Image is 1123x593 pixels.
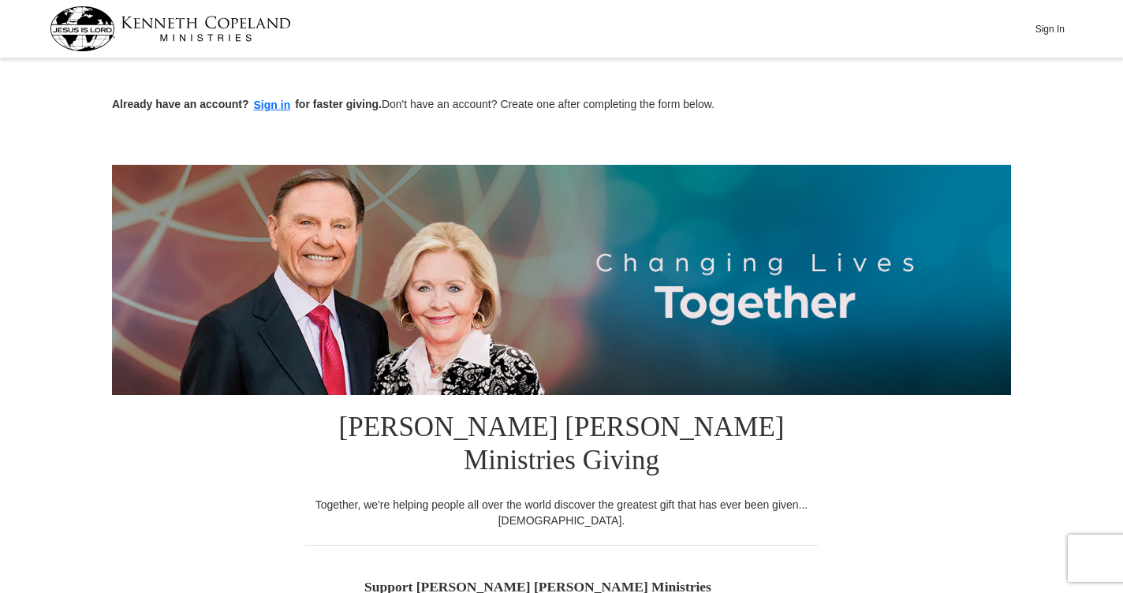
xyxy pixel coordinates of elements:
[305,395,818,497] h1: [PERSON_NAME] [PERSON_NAME] Ministries Giving
[112,96,1011,114] p: Don't have an account? Create one after completing the form below.
[249,96,296,114] button: Sign in
[305,497,818,528] div: Together, we're helping people all over the world discover the greatest gift that has ever been g...
[112,98,382,110] strong: Already have an account? for faster giving.
[1026,17,1073,41] button: Sign In
[50,6,291,51] img: kcm-header-logo.svg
